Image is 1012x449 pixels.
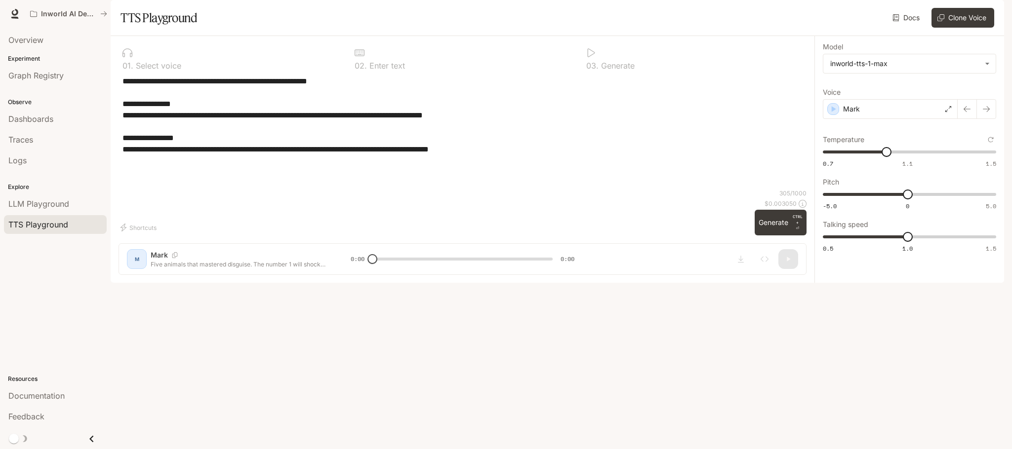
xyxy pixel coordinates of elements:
[133,62,181,70] p: Select voice
[931,8,994,28] button: Clone Voice
[823,159,833,168] span: 0.7
[823,43,843,50] p: Model
[599,62,635,70] p: Generate
[902,244,913,253] span: 1.0
[986,159,996,168] span: 1.5
[755,210,807,235] button: GenerateCTRL +⏎
[986,202,996,210] span: 5.0
[823,89,841,96] p: Voice
[122,62,133,70] p: 0 1 .
[830,59,980,69] div: inworld-tts-1-max
[586,62,599,70] p: 0 3 .
[823,244,833,253] span: 0.5
[823,54,996,73] div: inworld-tts-1-max
[121,8,197,28] h1: TTS Playground
[119,220,161,235] button: Shortcuts
[902,159,913,168] span: 1.1
[891,8,924,28] a: Docs
[41,10,96,18] p: Inworld AI Demos
[792,214,803,225] p: CTRL +
[906,202,909,210] span: 0
[823,136,864,143] p: Temperature
[823,202,837,210] span: -5.0
[355,62,367,70] p: 0 2 .
[843,104,860,114] p: Mark
[986,244,996,253] span: 1.5
[985,134,996,145] button: Reset to default
[367,62,405,70] p: Enter text
[823,179,839,186] p: Pitch
[823,221,868,228] p: Talking speed
[792,214,803,231] p: ⏎
[26,4,112,24] button: All workspaces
